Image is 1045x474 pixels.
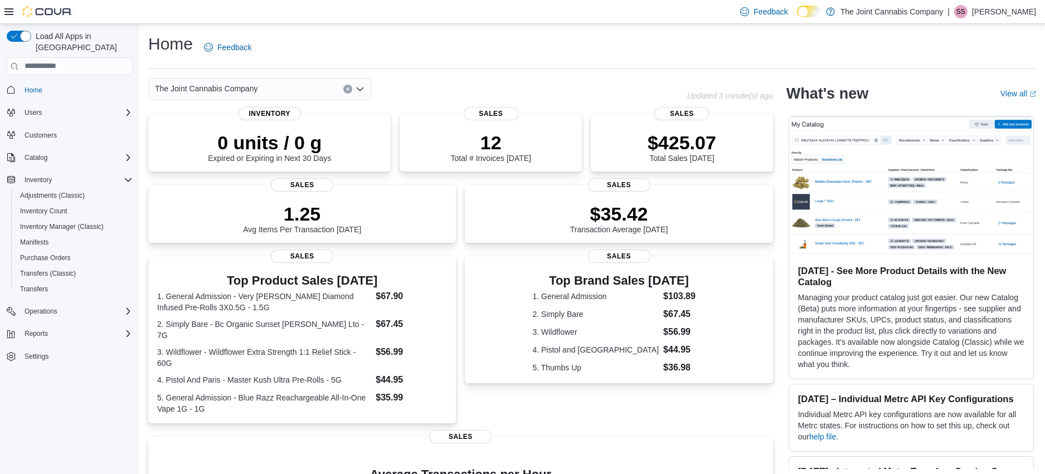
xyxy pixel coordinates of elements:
[271,250,333,263] span: Sales
[376,317,447,331] dd: $67.45
[20,253,71,262] span: Purchase Orders
[22,6,72,17] img: Cova
[20,173,133,187] span: Inventory
[663,361,706,374] dd: $36.98
[663,343,706,356] dd: $44.95
[20,128,133,142] span: Customers
[648,131,716,163] div: Total Sales [DATE]
[376,345,447,359] dd: $56.99
[532,344,659,355] dt: 4. Pistol and [GEOGRAPHIC_DATA]
[20,305,133,318] span: Operations
[208,131,331,163] div: Expired or Expiring in Next 30 Days
[11,266,137,281] button: Transfers (Classic)
[2,82,137,98] button: Home
[16,236,133,249] span: Manifests
[343,85,352,94] button: Clear input
[648,131,716,154] p: $425.07
[25,153,47,162] span: Catalog
[956,5,965,18] span: SS
[356,85,364,94] button: Open list of options
[20,106,46,119] button: Users
[451,131,531,154] p: 12
[736,1,792,23] a: Feedback
[954,5,968,18] div: Sagar Sanghera
[464,107,518,120] span: Sales
[532,309,659,320] dt: 2. Simply Bare
[16,282,133,296] span: Transfers
[20,349,133,363] span: Settings
[840,5,943,18] p: The Joint Cannabis Company
[157,374,371,385] dt: 4. Pistol And Paris - Master Kush Ultra Pre-Rolls - 5G
[947,5,950,18] p: |
[20,151,52,164] button: Catalog
[687,91,773,100] p: Updated 3 minute(s) ago
[25,307,57,316] span: Operations
[2,348,137,364] button: Settings
[16,220,133,233] span: Inventory Manager (Classic)
[7,77,133,394] nav: Complex example
[16,220,108,233] a: Inventory Manager (Classic)
[11,281,137,297] button: Transfers
[31,31,133,53] span: Load All Apps in [GEOGRAPHIC_DATA]
[2,150,137,165] button: Catalog
[16,251,75,265] a: Purchase Orders
[1000,89,1036,98] a: View allExternal link
[148,33,193,55] h1: Home
[16,189,133,202] span: Adjustments (Classic)
[243,203,361,225] p: 1.25
[20,269,76,278] span: Transfers (Classic)
[16,236,53,249] a: Manifests
[16,204,133,218] span: Inventory Count
[157,291,371,313] dt: 1. General Admission - Very [PERSON_NAME] Diamond Infused Pre-Rolls 3X0.5G - 1.5G
[155,82,257,95] span: The Joint Cannabis Company
[11,188,137,203] button: Adjustments (Classic)
[376,373,447,387] dd: $44.95
[532,362,659,373] dt: 5. Thumbs Up
[25,108,42,117] span: Users
[797,6,820,17] input: Dark Mode
[20,207,67,216] span: Inventory Count
[16,267,133,280] span: Transfers (Classic)
[157,274,447,287] h3: Top Product Sales [DATE]
[271,178,333,192] span: Sales
[157,392,371,414] dt: 5. General Admission - Blue Razz Reachargeable All-In-One Vape 1G - 1G
[20,106,133,119] span: Users
[20,151,133,164] span: Catalog
[754,6,788,17] span: Feedback
[809,432,836,441] a: help file
[16,282,52,296] a: Transfers
[663,325,706,339] dd: $56.99
[25,352,48,361] span: Settings
[2,172,137,188] button: Inventory
[663,290,706,303] dd: $103.89
[20,285,48,294] span: Transfers
[2,105,137,120] button: Users
[11,219,137,234] button: Inventory Manager (Classic)
[451,131,531,163] div: Total # Invoices [DATE]
[654,107,709,120] span: Sales
[532,274,705,287] h3: Top Brand Sales [DATE]
[798,393,1024,404] h3: [DATE] – Individual Metrc API Key Configurations
[243,203,361,234] div: Avg Items Per Transaction [DATE]
[20,238,48,247] span: Manifests
[2,127,137,143] button: Customers
[798,265,1024,287] h3: [DATE] - See More Product Details with the New Catalog
[20,350,53,363] a: Settings
[20,129,61,142] a: Customers
[16,267,80,280] a: Transfers (Classic)
[20,327,133,340] span: Reports
[217,42,251,53] span: Feedback
[663,307,706,321] dd: $67.45
[20,173,56,187] button: Inventory
[798,409,1024,442] p: Individual Metrc API key configurations are now available for all Metrc states. For instructions ...
[532,326,659,338] dt: 3. Wildflower
[2,326,137,341] button: Reports
[157,319,371,341] dt: 2. Simply Bare - Bc Organic Sunset [PERSON_NAME] Lto - 7G
[16,251,133,265] span: Purchase Orders
[429,430,492,443] span: Sales
[588,178,650,192] span: Sales
[798,292,1024,370] p: Managing your product catalog just got easier. Our new Catalog (Beta) puts more information at yo...
[570,203,668,225] p: $35.42
[208,131,331,154] p: 0 units / 0 g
